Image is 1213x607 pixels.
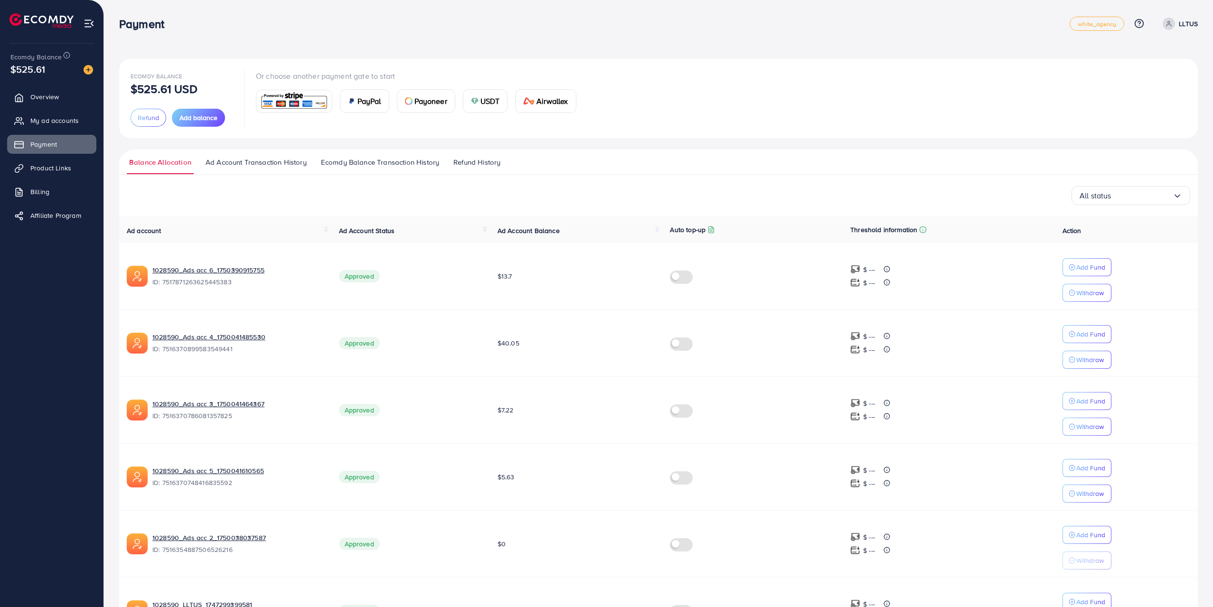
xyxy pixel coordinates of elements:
[30,92,59,102] span: Overview
[339,538,380,550] span: Approved
[1063,526,1111,544] button: Add Fund
[339,337,380,349] span: Approved
[863,398,875,409] p: $ ---
[84,18,94,29] img: menu
[152,332,324,342] a: 1028590_Ads acc 4_1750041485530
[256,70,584,82] p: Or choose another payment gate to start
[1078,21,1116,27] span: white_agency
[1076,488,1104,499] p: Withdraw
[152,466,324,488] div: <span class='underline'>1028590_Ads acc 5_1750041610565</span></br>7516370748416835592
[1063,485,1111,503] button: Withdraw
[10,62,45,76] span: $525.61
[863,331,875,342] p: $ ---
[129,157,191,168] span: Balance Allocation
[498,539,506,549] span: $0
[131,72,182,80] span: Ecomdy Balance
[30,211,81,220] span: Affiliate Program
[863,465,875,476] p: $ ---
[127,333,148,354] img: ic-ads-acc.e4c84228.svg
[850,532,860,542] img: top-up amount
[1076,462,1105,474] p: Add Fund
[863,545,875,556] p: $ ---
[259,91,329,112] img: card
[1072,186,1190,205] div: Search for option
[1076,261,1105,273] p: Add Fund
[863,277,875,289] p: $ ---
[515,89,576,113] a: cardAirwallex
[863,264,875,275] p: $ ---
[7,111,96,130] a: My ad accounts
[7,135,96,154] a: Payment
[127,533,148,554] img: ic-ads-acc.e4c84228.svg
[119,17,172,31] h3: Payment
[127,226,161,235] span: Ad account
[670,224,705,235] p: Auto top-up
[1063,418,1111,436] button: Withdraw
[10,52,62,62] span: Ecomdy Balance
[131,109,166,127] button: Refund
[1070,17,1124,31] a: white_agency
[152,533,324,542] a: 1028590_Ads acc 2_1750038037587
[1076,421,1104,432] p: Withdraw
[1076,395,1105,407] p: Add Fund
[850,465,860,475] img: top-up amount
[1063,284,1111,302] button: Withdraw
[480,95,500,107] span: USDT
[1076,328,1105,340] p: Add Fund
[7,87,96,106] a: Overview
[536,95,568,107] span: Airwallex
[850,478,860,488] img: top-up amount
[7,159,96,177] a: Product Links
[30,187,49,196] span: Billing
[84,65,93,75] img: image
[172,109,225,127] button: Add balance
[498,271,512,281] span: $13.7
[340,89,389,113] a: cardPayPal
[1076,287,1104,299] p: Withdraw
[498,338,519,348] span: $40.05
[498,405,514,415] span: $7.22
[397,89,455,113] a: cardPayoneer
[339,404,380,416] span: Approved
[152,478,324,487] span: ID: 7516370748416835592
[1063,551,1111,570] button: Withdraw
[850,345,860,355] img: top-up amount
[152,344,324,354] span: ID: 7516370899583549441
[348,97,356,105] img: card
[863,532,875,543] p: $ ---
[206,157,307,168] span: Ad Account Transaction History
[7,182,96,201] a: Billing
[127,467,148,487] img: ic-ads-acc.e4c84228.svg
[30,163,71,173] span: Product Links
[463,89,508,113] a: cardUSDT
[131,83,197,94] p: $525.61 USD
[1111,188,1173,203] input: Search for option
[1063,226,1081,235] span: Action
[152,399,324,409] a: 1028590_Ads acc 3_1750041464367
[850,224,917,235] p: Threshold information
[863,344,875,355] p: $ ---
[127,400,148,420] img: ic-ads-acc.e4c84228.svg
[1076,354,1104,365] p: Withdraw
[256,90,332,113] a: card
[179,113,217,122] span: Add balance
[850,398,860,408] img: top-up amount
[863,478,875,489] p: $ ---
[152,277,324,287] span: ID: 7517871263625445383
[453,157,500,168] span: Refund History
[498,226,560,235] span: Ad Account Balance
[152,533,324,555] div: <span class='underline'>1028590_Ads acc 2_1750038037587</span></br>7516354887506526216
[1076,529,1105,541] p: Add Fund
[1076,555,1104,566] p: Withdraw
[1063,392,1111,410] button: Add Fund
[7,206,96,225] a: Affiliate Program
[152,332,324,354] div: <span class='underline'>1028590_Ads acc 4_1750041485530</span></br>7516370899583549441
[30,140,57,149] span: Payment
[471,97,479,105] img: card
[1159,18,1198,30] a: LLTUS
[850,545,860,555] img: top-up amount
[321,157,439,168] span: Ecomdy Balance Transaction History
[863,411,875,422] p: $ ---
[138,113,159,122] span: Refund
[1063,258,1111,276] button: Add Fund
